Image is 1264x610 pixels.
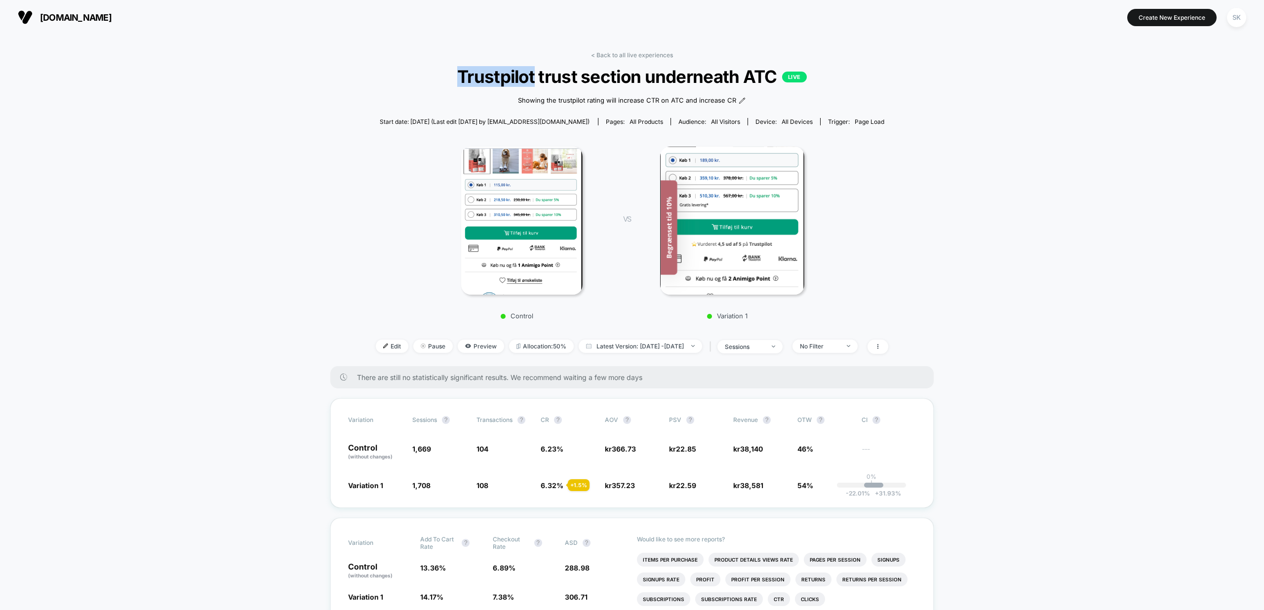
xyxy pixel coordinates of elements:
span: PSV [669,416,681,423]
img: rebalance [516,343,520,349]
span: 366.73 [612,445,636,453]
span: Revenue [733,416,758,423]
li: Subscriptions [637,592,690,606]
img: end [847,345,850,347]
span: kr [605,445,636,453]
button: ? [554,416,562,424]
img: Visually logo [18,10,33,25]
li: Profit [690,572,720,586]
button: [DOMAIN_NAME] [15,9,115,25]
span: --- [862,446,916,460]
button: ? [623,416,631,424]
p: 0% [867,473,876,480]
span: Checkout Rate [493,535,529,550]
div: sessions [725,343,764,350]
button: ? [517,416,525,424]
span: All Visitors [711,118,740,125]
a: < Back to all live experiences [591,51,673,59]
span: AOV [605,416,618,423]
span: 22.59 [676,481,696,490]
span: Trustpilot trust section underneath ATC [401,66,863,87]
span: 108 [476,481,488,490]
span: 6.32 % [541,481,563,490]
p: Control [348,444,402,460]
button: ? [763,416,771,424]
li: Subscriptions Rate [695,592,763,606]
p: Control [431,312,603,320]
span: Start date: [DATE] (Last edit [DATE] by [EMAIL_ADDRESS][DOMAIN_NAME]) [380,118,590,125]
p: Would like to see more reports? [637,535,916,543]
p: Control [348,563,410,579]
span: There are still no statistically significant results. We recommend waiting a few more days [357,373,914,381]
li: Profit Per Session [725,572,790,586]
div: Trigger: [828,118,884,125]
span: 357.23 [612,481,635,490]
button: SK [1224,7,1249,28]
li: Product Details Views Rate [709,553,799,567]
span: Device: [748,118,820,125]
span: 1,669 [412,445,431,453]
li: Returns [795,572,831,586]
li: Signups [871,553,906,567]
span: kr [605,481,635,490]
span: 288.98 [565,564,590,572]
div: Audience: [678,118,740,125]
span: 6.89 % [493,564,515,572]
img: Variation 1 main [660,147,805,295]
div: SK [1227,8,1246,27]
div: Pages: [606,118,663,125]
li: Returns Per Session [836,572,908,586]
span: 7.38 % [493,593,514,601]
span: CI [862,416,916,424]
li: Items Per Purchase [637,553,704,567]
span: Variation [348,535,402,550]
span: Add To Cart Rate [420,535,457,550]
span: 306.71 [565,593,588,601]
span: kr [733,445,763,453]
p: | [870,480,872,488]
span: kr [669,445,696,453]
span: 22.85 [676,445,696,453]
button: ? [534,539,542,547]
p: Variation 1 [641,312,814,320]
span: VS [623,215,631,223]
span: Variation 1 [348,481,383,490]
li: Clicks [795,592,825,606]
span: 104 [476,445,488,453]
button: Create New Experience [1127,9,1217,26]
li: Signups Rate [637,572,685,586]
span: all devices [782,118,813,125]
span: -22.01 % [846,490,870,497]
span: ASD [565,539,578,546]
span: Edit [376,340,408,353]
button: ? [872,416,880,424]
img: end [421,343,426,348]
span: (without changes) [348,572,393,578]
img: calendar [586,343,592,348]
button: ? [462,539,470,547]
img: end [691,345,695,347]
span: 1,708 [412,481,431,490]
button: ? [817,416,825,424]
button: ? [583,539,591,547]
span: 31.93 % [870,490,901,497]
div: No Filter [800,343,839,350]
button: ? [442,416,450,424]
span: Sessions [412,416,437,423]
span: kr [733,481,763,490]
span: kr [669,481,696,490]
div: + 1.5 % [568,479,590,491]
img: end [772,345,775,347]
span: 46% [797,445,813,453]
p: LIVE [782,72,807,82]
span: [DOMAIN_NAME] [40,12,112,23]
span: (without changes) [348,454,393,459]
span: 54% [797,481,813,490]
button: ? [686,416,694,424]
span: Allocation: 50% [509,340,574,353]
span: + [875,490,879,497]
span: Page Load [855,118,884,125]
span: 14.17 % [420,593,443,601]
span: 6.23 % [541,445,563,453]
img: edit [383,343,388,348]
